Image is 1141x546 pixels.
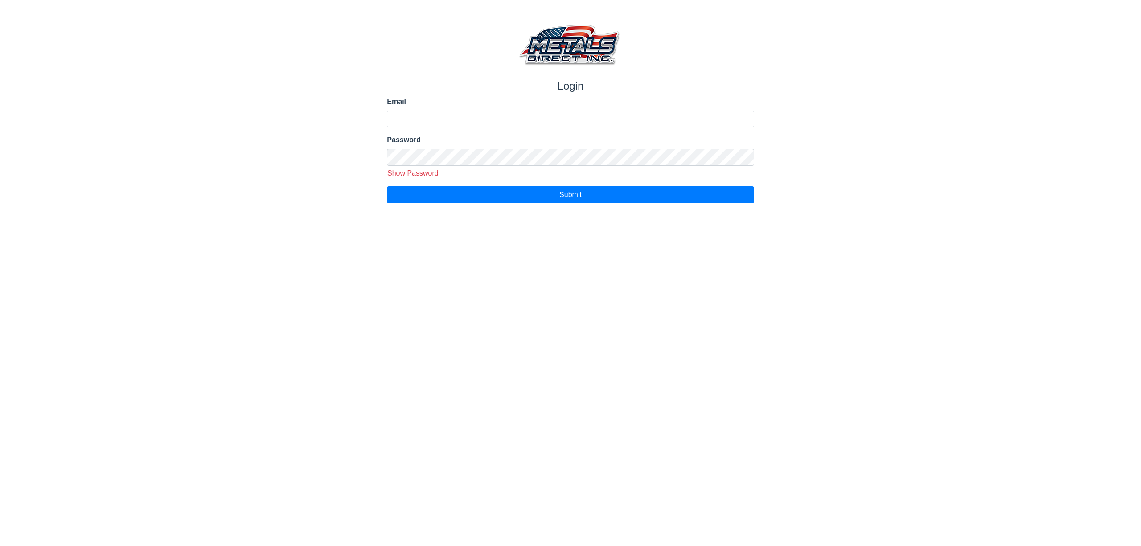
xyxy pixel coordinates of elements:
[387,135,754,145] label: Password
[387,186,754,203] button: Submit
[387,169,439,177] span: Show Password
[387,80,754,93] h1: Login
[387,96,754,107] label: Email
[559,191,582,198] span: Submit
[384,168,442,179] button: Show Password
